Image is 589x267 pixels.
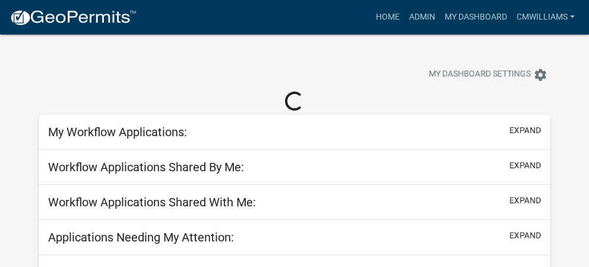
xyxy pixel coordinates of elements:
button: My Dashboard Settingssettings [419,63,557,86]
h5: Applications Needing My Attention: [48,230,234,244]
h5: Workflow Applications Shared By Me: [48,160,244,174]
h5: Workflow Applications Shared With Me: [48,195,256,209]
a: cmwilliams [512,6,579,29]
i: settings [533,68,547,82]
a: My Dashboard [440,6,512,29]
h5: My Workflow Applications: [48,125,187,139]
span: My Dashboard Settings [429,68,531,82]
button: expand [509,124,541,137]
button: expand [509,230,541,242]
button: expand [509,159,541,172]
button: expand [509,194,541,207]
a: Home [371,6,404,29]
a: Admin [404,6,440,29]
